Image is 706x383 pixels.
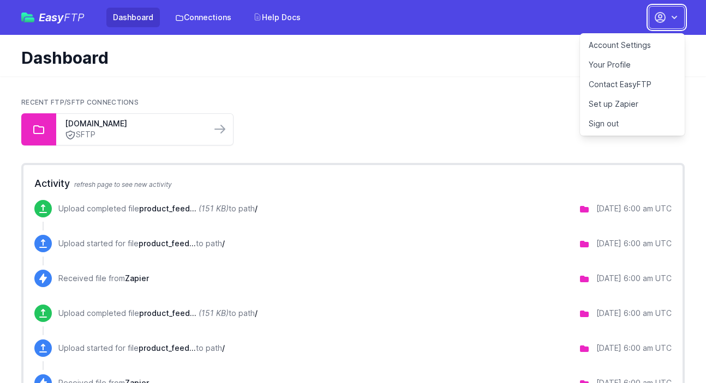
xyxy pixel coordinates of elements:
div: [DATE] 6:00 am UTC [596,203,672,214]
span: Easy [39,12,85,23]
h2: Activity [34,176,672,191]
span: FTP [64,11,85,24]
a: Sign out [580,114,685,133]
a: Connections [169,8,238,27]
span: / [255,204,258,213]
div: [DATE] 6:00 am UTC [596,238,672,249]
div: [DATE] 6:00 am UTC [596,343,672,354]
a: Help Docs [247,8,307,27]
span: product_feed.json [139,204,196,213]
span: refresh page to see new activity [74,180,172,189]
a: SFTP [65,129,202,141]
a: Set up Zapier [580,94,685,114]
a: EasyFTP [21,12,85,23]
a: Contact EasyFTP [580,75,685,94]
a: Your Profile [580,55,685,75]
p: Received file from [58,273,149,284]
p: Upload started for file to path [58,238,225,249]
div: [DATE] 6:00 am UTC [596,273,672,284]
a: Account Settings [580,35,685,55]
span: / [222,239,225,248]
h1: Dashboard [21,48,676,68]
span: product_feed.json [139,239,196,248]
img: easyftp_logo.png [21,13,34,22]
a: [DOMAIN_NAME] [65,118,202,129]
span: Zapier [125,273,149,283]
a: Dashboard [106,8,160,27]
h2: Recent FTP/SFTP Connections [21,98,685,107]
div: [DATE] 6:00 am UTC [596,308,672,319]
i: (151 KB) [199,308,229,318]
span: product_feed.json [139,343,196,352]
p: Upload completed file to path [58,203,258,214]
p: Upload started for file to path [58,343,225,354]
span: / [222,343,225,352]
p: Upload completed file to path [58,308,258,319]
i: (151 KB) [199,204,229,213]
span: product_feed.json [139,308,196,318]
span: / [255,308,258,318]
